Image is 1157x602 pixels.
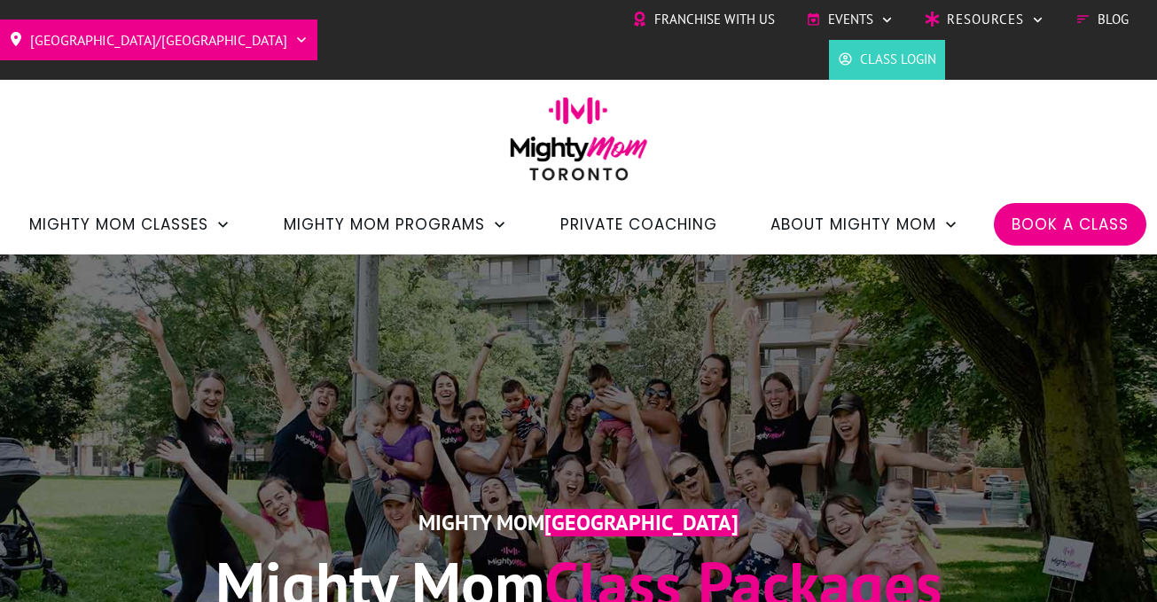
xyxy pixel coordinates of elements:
[284,209,485,239] span: Mighty Mom Programs
[860,46,936,73] span: Class Login
[632,6,775,33] a: Franchise with Us
[9,26,309,54] a: [GEOGRAPHIC_DATA]/[GEOGRAPHIC_DATA]
[838,46,936,73] a: Class Login
[1012,209,1129,239] a: Book a Class
[544,509,739,536] span: [GEOGRAPHIC_DATA]
[828,6,873,33] span: Events
[29,209,231,239] a: Mighty Mom Classes
[770,209,958,239] a: About Mighty Mom
[1098,6,1129,33] span: Blog
[284,209,507,239] a: Mighty Mom Programs
[29,209,208,239] span: Mighty Mom Classes
[560,209,717,239] a: Private Coaching
[770,209,936,239] span: About Mighty Mom
[806,6,894,33] a: Events
[925,6,1044,33] a: Resources
[654,6,775,33] span: Franchise with Us
[501,97,657,193] img: mightymom-logo-toronto
[30,26,287,54] span: [GEOGRAPHIC_DATA]/[GEOGRAPHIC_DATA]
[418,509,544,536] span: Mighty Mom
[1075,6,1129,33] a: Blog
[947,6,1024,33] span: Resources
